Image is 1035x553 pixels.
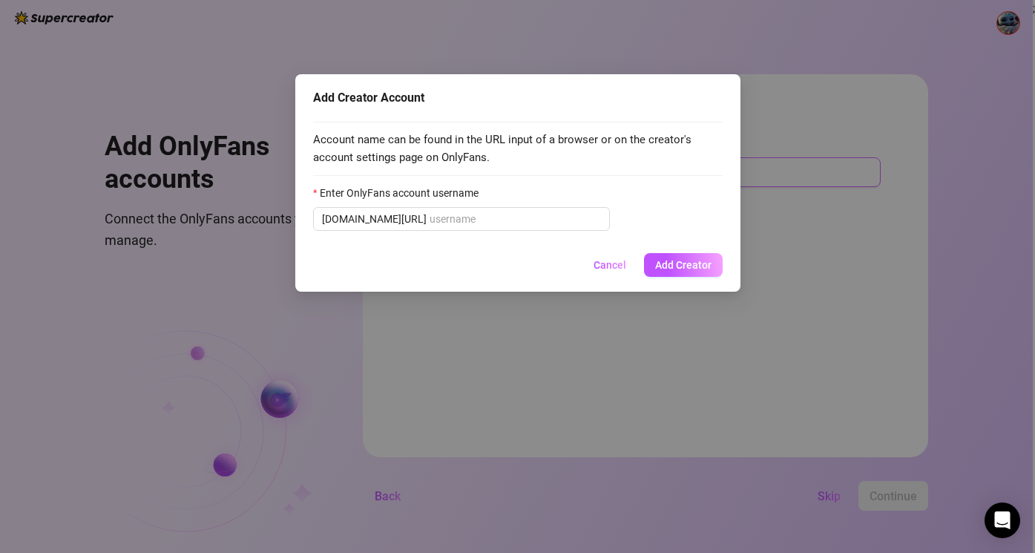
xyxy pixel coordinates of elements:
button: Cancel [582,253,638,277]
input: Enter OnlyFans account username [430,211,601,227]
div: Open Intercom Messenger [985,503,1020,538]
button: Add Creator [644,253,723,277]
span: Cancel [594,259,626,271]
label: Enter OnlyFans account username [313,185,488,201]
span: Account name can be found in the URL input of a browser or on the creator's account settings page... [313,131,723,166]
div: Add Creator Account [313,89,723,107]
span: Add Creator [655,259,712,271]
span: [DOMAIN_NAME][URL] [322,211,427,227]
